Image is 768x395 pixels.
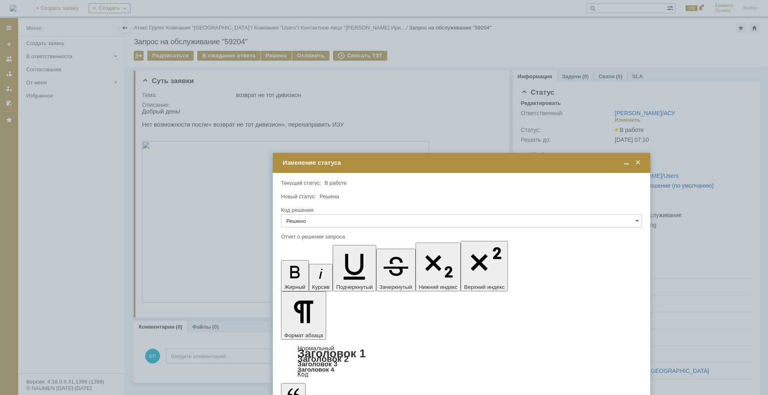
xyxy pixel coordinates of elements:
button: Зачеркнутый [376,249,416,291]
span: В работе [325,180,347,186]
span: Зачеркнутый [379,284,412,290]
button: Подчеркнутый [333,245,376,291]
span: Жирный [284,284,306,290]
a: Нормальный [297,345,334,352]
a: Заголовок 1 [297,347,366,360]
span: Нижний индекс [419,284,458,290]
div: Код решения [281,207,640,213]
button: Формат абзаца [281,291,326,340]
div: Добрый день. [3,3,120,10]
label: Новый статус: [281,193,316,200]
span: Верхний индекс [464,284,505,290]
label: Текущий статус: [281,180,321,186]
a: Заголовок 3 [297,360,337,368]
a: Заголовок 2 [297,354,349,363]
a: Код [297,371,309,378]
div: Формат абзаца [281,345,642,377]
span: Формат абзаца [284,332,323,338]
a: Заголовок 4 [297,366,334,373]
button: Курсив [309,264,333,291]
button: Нижний индекс [416,243,461,291]
div: Отчет о решении запроса [281,234,640,239]
span: Курсив [312,284,330,290]
div: Изменение статуса [283,159,642,166]
span: Решена [320,193,339,200]
span: Закрыть [634,159,642,166]
span: Подчеркнутый [336,284,373,290]
span: Свернуть (Ctrl + M) [622,159,631,166]
button: Верхний индекс [461,241,508,291]
button: Жирный [281,260,309,291]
